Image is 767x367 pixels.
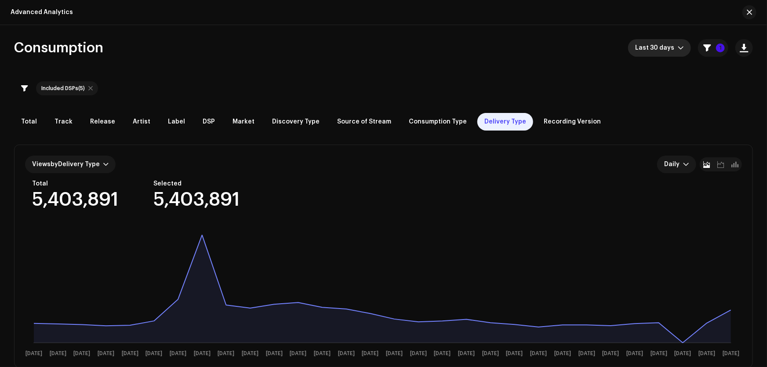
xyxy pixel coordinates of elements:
div: Selected [153,180,240,187]
p-badge: 1 [716,44,725,52]
text: [DATE] [218,351,235,356]
span: Artist [133,118,150,125]
text: [DATE] [482,351,499,356]
text: [DATE] [554,351,571,356]
text: [DATE] [194,351,211,356]
text: [DATE] [530,351,547,356]
span: Recording Version [544,118,601,125]
span: Label [168,118,185,125]
div: dropdown trigger [683,156,689,173]
text: [DATE] [386,351,403,356]
span: Discovery Type [272,118,320,125]
text: [DATE] [458,351,475,356]
span: Source of Stream [337,118,391,125]
span: DSP [203,118,215,125]
text: [DATE] [603,351,619,356]
text: [DATE] [698,351,715,356]
text: [DATE] [723,351,739,356]
div: dropdown trigger [678,39,684,57]
text: [DATE] [578,351,595,356]
text: [DATE] [651,351,667,356]
text: [DATE] [675,351,691,356]
text: [DATE] [314,351,331,356]
text: [DATE] [626,351,643,356]
button: 1 [698,39,728,57]
text: [DATE] [290,351,307,356]
span: Last 30 days [635,39,678,57]
text: [DATE] [266,351,283,356]
span: Market [233,118,254,125]
text: [DATE] [506,351,523,356]
text: [DATE] [242,351,258,356]
text: [DATE] [170,351,186,356]
text: [DATE] [362,351,379,356]
span: Delivery Type [484,118,526,125]
text: [DATE] [434,351,451,356]
text: [DATE] [338,351,355,356]
span: Consumption Type [409,118,467,125]
span: Daily [664,156,683,173]
text: [DATE] [410,351,427,356]
text: [DATE] [145,351,162,356]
